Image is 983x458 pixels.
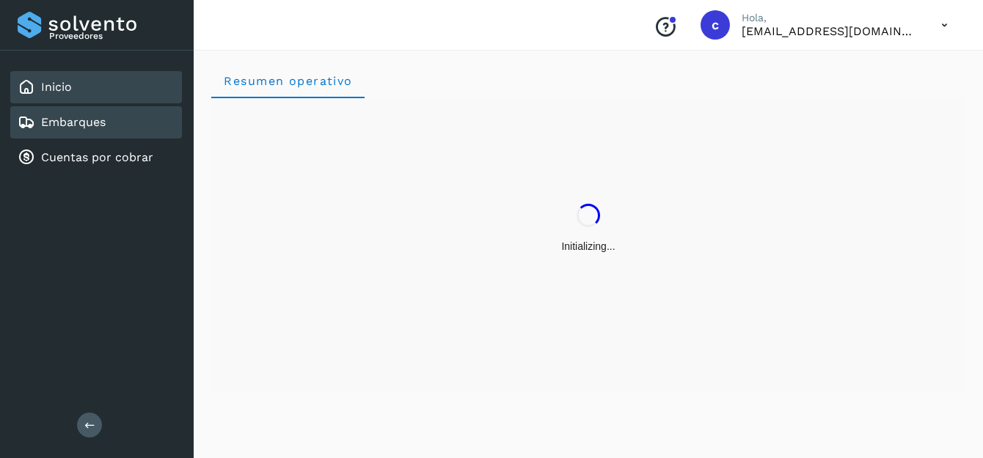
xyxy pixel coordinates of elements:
[10,141,182,174] div: Cuentas por cobrar
[223,74,353,88] span: Resumen operativo
[41,150,153,164] a: Cuentas por cobrar
[49,31,176,41] p: Proveedores
[10,106,182,138] div: Embarques
[742,24,918,38] p: cuentasxcobrar@readysolutions.com.mx
[41,115,106,129] a: Embarques
[41,80,72,94] a: Inicio
[742,12,918,24] p: Hola,
[10,71,182,103] div: Inicio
